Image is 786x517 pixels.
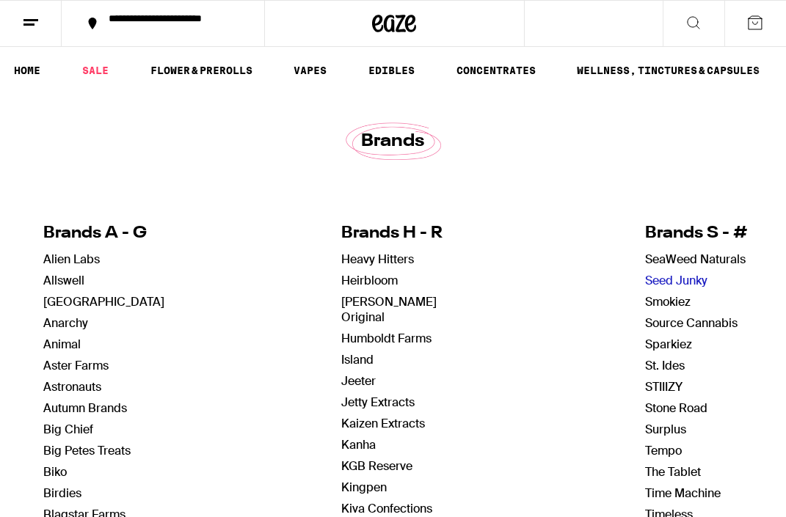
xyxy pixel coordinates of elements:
[44,379,102,395] a: Astronauts
[143,62,260,79] a: FLOWER & PREROLLS
[342,480,387,495] a: Kingpen
[44,358,109,373] a: Aster Farms
[75,62,116,79] a: SALE
[646,485,721,501] a: Time Machine
[44,273,85,288] a: Allswell
[646,464,702,480] a: The Tablet
[449,62,543,79] a: CONCENTRATES
[361,62,422,79] a: EDIBLES
[342,458,413,474] a: KGB Reserve
[44,337,81,352] a: Animal
[342,352,374,367] a: Island
[44,464,68,480] a: Biko
[342,373,376,389] a: Jeeter
[44,222,165,245] h4: Brands A - G
[342,294,437,325] a: [PERSON_NAME] Original
[342,395,415,410] a: Jetty Extracts
[646,400,708,416] a: Stone Road
[342,416,426,431] a: Kaizen Extracts
[342,437,376,452] a: Kanha
[646,252,746,267] a: SeaWeed Naturals
[9,10,106,22] span: Hi. Need any help?
[342,252,415,267] a: Heavy Hitters
[342,331,432,346] a: Humboldt Farms
[570,62,767,79] a: WELLNESS, TINCTURES & CAPSULES
[286,62,334,79] a: VAPES
[646,422,687,437] a: Surplus
[342,222,469,245] h4: Brands H - R
[44,252,101,267] a: Alien Labs
[44,443,131,458] a: Big Petes Treats
[44,315,89,331] a: Anarchy
[646,222,749,245] h4: Brands S - #
[362,129,425,154] h1: Brands
[342,501,433,516] a: Kiva Confections
[7,62,48,79] a: HOME
[646,294,691,309] a: Smokiez
[44,400,128,416] a: Autumn Brands
[646,443,683,458] a: Tempo
[44,422,94,437] a: Big Chief
[44,294,165,309] a: [GEOGRAPHIC_DATA]
[44,485,82,501] a: Birdies
[646,358,685,373] a: St. Ides
[646,273,708,288] a: Seed Junky
[342,273,399,288] a: Heirbloom
[646,337,693,352] a: Sparkiez
[646,315,738,331] a: Source Cannabis
[646,379,683,395] a: STIIIZY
